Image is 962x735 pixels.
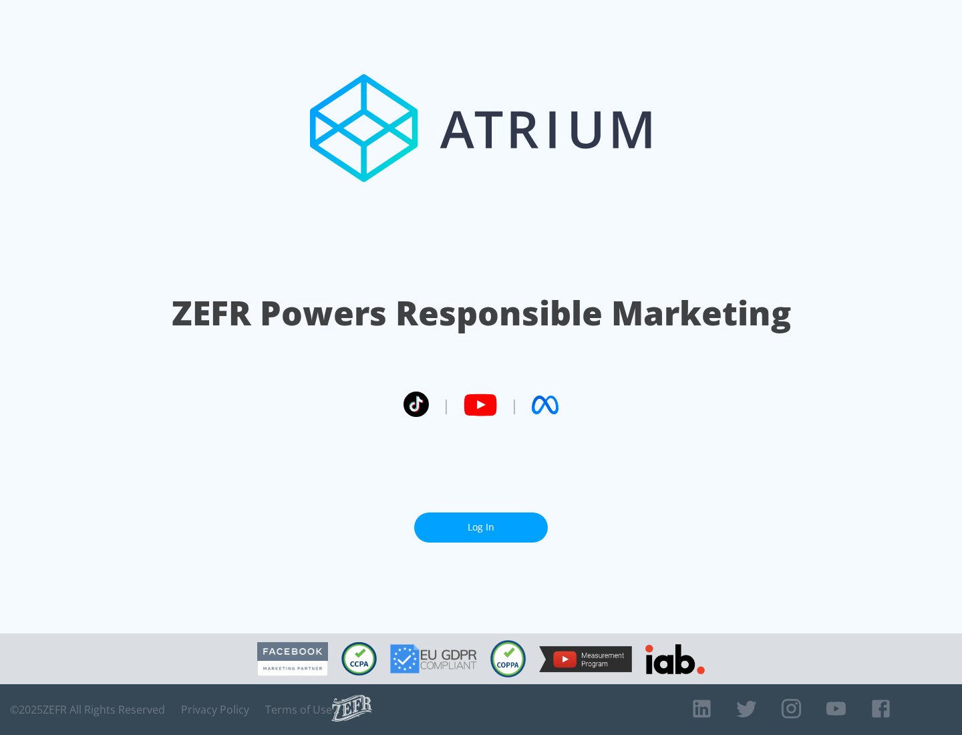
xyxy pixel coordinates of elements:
a: Log In [414,512,548,543]
img: CCPA Compliant [341,642,377,676]
img: YouTube Measurement Program [539,646,632,672]
img: GDPR Compliant [390,644,477,674]
img: Facebook Marketing Partner [257,642,328,676]
span: | [510,395,518,415]
span: | [442,395,450,415]
a: Privacy Policy [181,703,249,716]
h1: ZEFR Powers Responsible Marketing [172,290,791,336]
span: © 2025 ZEFR All Rights Reserved [10,703,165,716]
img: COPPA Compliant [490,640,526,678]
a: Terms of Use [265,703,332,716]
img: IAB [645,644,705,674]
